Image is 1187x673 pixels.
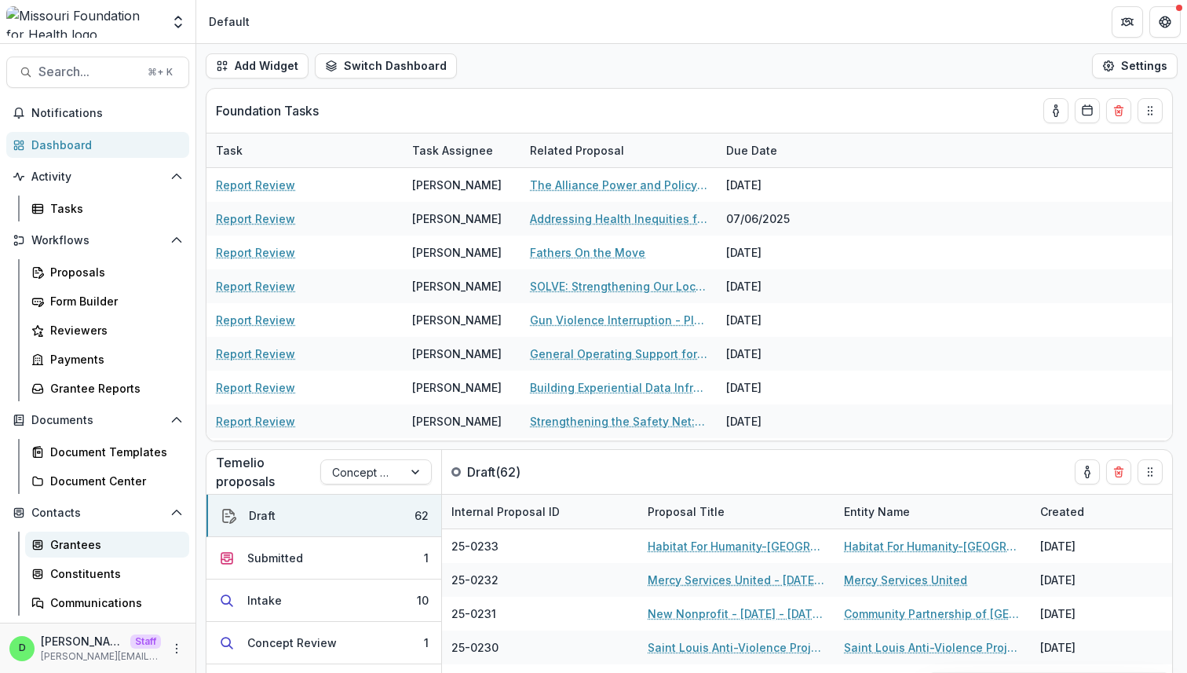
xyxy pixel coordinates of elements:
span: Activity [31,170,164,184]
div: Task Assignee [403,142,502,159]
div: [DATE] [1040,605,1076,622]
a: Document Center [25,468,189,494]
a: Report Review [216,346,295,362]
button: Delete card [1106,459,1131,485]
button: Settings [1092,53,1178,79]
span: 25-0232 [451,572,499,588]
div: Due Date [717,142,787,159]
div: Task [206,142,252,159]
div: [DATE] [1040,538,1076,554]
div: [PERSON_NAME] [412,346,502,362]
div: Proposal Title [638,495,835,529]
button: Drag [1138,459,1163,485]
a: Grantee Reports [25,375,189,401]
div: [DATE] [717,236,835,269]
a: New Nonprofit - [DATE] - [DATE] Request for Concept Papers [648,605,825,622]
a: Report Review [216,278,295,294]
button: Delete card [1106,98,1131,123]
div: Default [209,13,250,30]
div: ⌘ + K [144,64,176,81]
span: Notifications [31,107,183,120]
a: The Alliance Power and Policy Action (PPAG) [530,177,707,193]
span: Workflows [31,234,164,247]
div: Task Assignee [403,134,520,167]
button: Get Help [1149,6,1181,38]
a: Communications [25,590,189,616]
span: 25-0233 [451,538,499,554]
a: Mercy Services United [844,572,967,588]
div: Submitted [247,550,303,566]
a: Community Partnership of [GEOGRAPHIC_DATA][US_STATE] [844,605,1021,622]
a: Habitat For Humanity-[GEOGRAPHIC_DATA] Area - [DATE] - [DATE] Request for Concept Papers [648,538,825,554]
button: Add Widget [206,53,309,79]
p: Staff [130,635,161,649]
div: Related Proposal [520,134,717,167]
div: Due Date [717,134,835,167]
div: Entity Name [835,503,919,520]
div: Intake [247,592,282,609]
button: More [167,639,186,658]
div: [DATE] [1040,639,1076,656]
a: Saint Louis Anti-Violence Project [844,639,1021,656]
button: Drag [1138,98,1163,123]
div: Internal Proposal ID [442,495,638,529]
button: Notifications [6,101,189,126]
div: Communications [50,594,177,611]
button: Concept Review1 [206,622,441,664]
div: Entity Name [835,495,1031,529]
div: Tasks [50,200,177,217]
div: [DATE] [717,168,835,202]
div: Dashboard [31,137,177,153]
div: 62 [415,507,429,524]
a: Proposals [25,259,189,285]
button: Calendar [1075,98,1100,123]
button: Open Contacts [6,500,189,525]
button: toggle-assigned-to-me [1043,98,1068,123]
button: Open Activity [6,164,189,189]
div: [DATE] [717,337,835,371]
div: [PERSON_NAME] [412,210,502,227]
button: Open Workflows [6,228,189,253]
button: Open Documents [6,408,189,433]
a: Saint Louis Anti-Violence Project - [DATE] - [DATE] Request for Concept Papers [648,639,825,656]
div: Draft [249,507,276,524]
div: Constituents [50,565,177,582]
p: Draft ( 62 ) [467,463,585,481]
button: Open Data & Reporting [6,622,189,647]
div: Task [206,134,403,167]
div: [DATE] [717,303,835,337]
div: 10 [417,592,429,609]
a: Report Review [216,244,295,261]
button: Switch Dashboard [315,53,457,79]
div: Grantees [50,536,177,553]
nav: breadcrumb [203,10,256,33]
a: Strengthening the Safety Net: Increasing Food Security Among Seniors [530,413,707,430]
a: Grantees [25,532,189,558]
button: toggle-assigned-to-me [1075,459,1100,485]
span: Contacts [31,507,164,520]
div: Created [1031,503,1094,520]
div: 07/06/2025 [717,202,835,236]
a: Constituents [25,561,189,587]
a: Report Review [216,210,295,227]
p: Temelio proposals [216,453,320,491]
div: Form Builder [50,293,177,309]
img: Missouri Foundation for Health logo [6,6,161,38]
div: [DATE] [717,371,835,404]
a: Building Experiential Data Infrastructure to Elevate Community Voice [530,379,707,396]
button: Intake10 [206,580,441,622]
div: [PERSON_NAME] [412,379,502,396]
button: Draft62 [206,495,441,537]
div: Concept Review [247,635,337,651]
a: Dashboard [6,132,189,158]
div: Grantee Reports [50,380,177,397]
span: Documents [31,414,164,427]
button: Open entity switcher [167,6,189,38]
div: Proposals [50,264,177,280]
a: Report Review [216,413,295,430]
span: Search... [38,64,138,79]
